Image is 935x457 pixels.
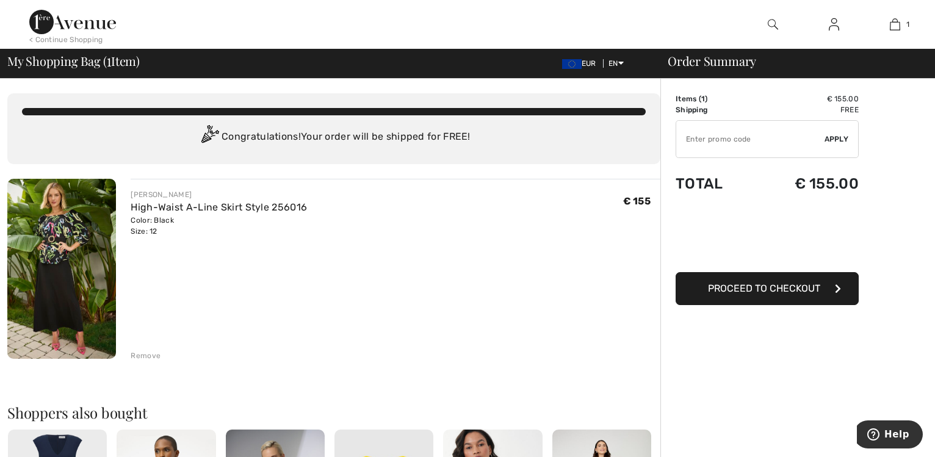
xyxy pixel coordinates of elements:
img: Euro [562,59,582,69]
span: 1 [701,95,705,103]
a: 1 [865,17,925,32]
span: Apply [825,134,849,145]
img: Congratulation2.svg [197,125,222,149]
td: Free [753,104,859,115]
span: 1 [107,52,111,68]
iframe: PayPal [676,204,859,268]
img: 1ère Avenue [29,10,116,34]
iframe: Opens a widget where you can find more information [857,420,923,451]
td: Items ( ) [676,93,753,104]
span: Proceed to Checkout [708,282,820,294]
a: High-Waist A-Line Skirt Style 256016 [131,201,307,213]
img: My Info [829,17,839,32]
div: [PERSON_NAME] [131,189,307,200]
span: EUR [562,59,601,68]
div: Order Summary [653,55,928,67]
div: Remove [131,350,161,361]
span: 1 [906,19,909,30]
span: EN [608,59,624,68]
img: High-Waist A-Line Skirt Style 256016 [7,179,116,359]
img: My Bag [890,17,900,32]
button: Proceed to Checkout [676,272,859,305]
span: € 155 [623,195,651,207]
td: Total [676,163,753,204]
a: Sign In [819,17,849,32]
td: € 155.00 [753,163,859,204]
img: search the website [768,17,778,32]
h2: Shoppers also bought [7,405,660,420]
td: Shipping [676,104,753,115]
div: Congratulations! Your order will be shipped for FREE! [22,125,646,149]
span: My Shopping Bag ( Item) [7,55,140,67]
div: Color: Black Size: 12 [131,215,307,237]
div: < Continue Shopping [29,34,103,45]
input: Promo code [676,121,825,157]
td: € 155.00 [753,93,859,104]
